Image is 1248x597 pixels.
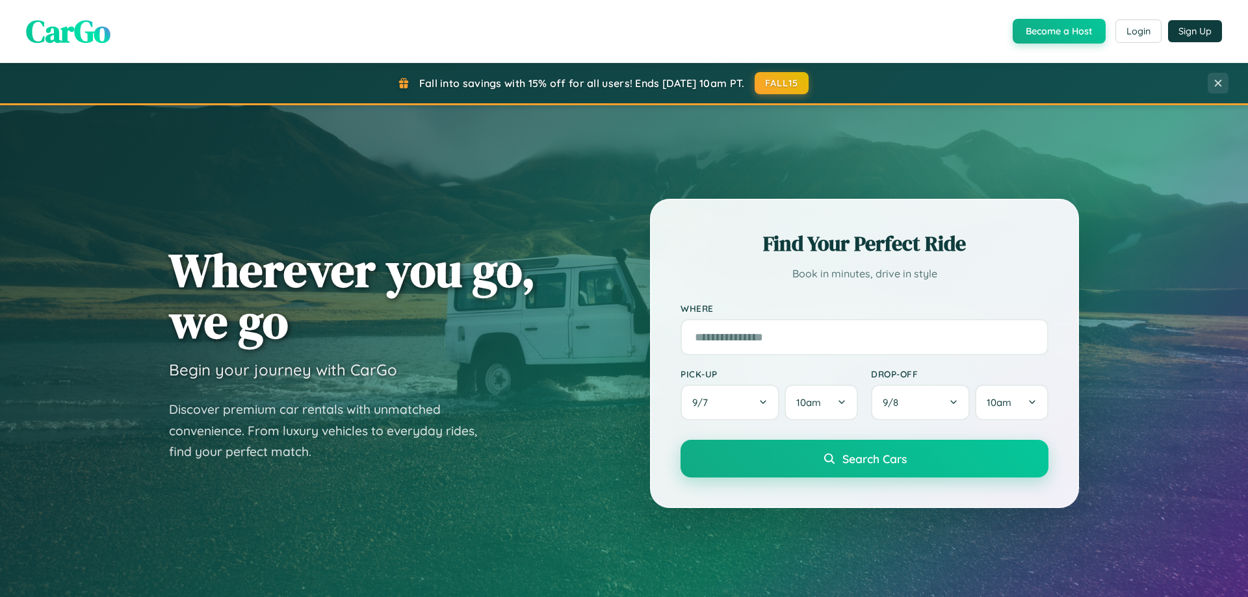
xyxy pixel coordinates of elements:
[681,440,1048,477] button: Search Cars
[975,385,1048,420] button: 10am
[169,399,494,463] p: Discover premium car rentals with unmatched convenience. From luxury vehicles to everyday rides, ...
[681,303,1048,314] label: Where
[169,244,536,347] h1: Wherever you go, we go
[1115,19,1162,43] button: Login
[987,396,1011,409] span: 10am
[785,385,858,420] button: 10am
[681,385,779,420] button: 9/7
[169,360,397,379] h3: Begin your journey with CarGo
[871,368,1048,379] label: Drop-off
[681,264,1048,283] p: Book in minutes, drive in style
[842,451,907,466] span: Search Cars
[681,368,858,379] label: Pick-up
[871,385,970,420] button: 9/8
[26,10,110,53] span: CarGo
[1013,19,1106,44] button: Become a Host
[1168,20,1222,42] button: Sign Up
[883,396,905,409] span: 9 / 8
[692,396,714,409] span: 9 / 7
[419,77,745,90] span: Fall into savings with 15% off for all users! Ends [DATE] 10am PT.
[681,229,1048,258] h2: Find Your Perfect Ride
[755,72,809,94] button: FALL15
[796,396,821,409] span: 10am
